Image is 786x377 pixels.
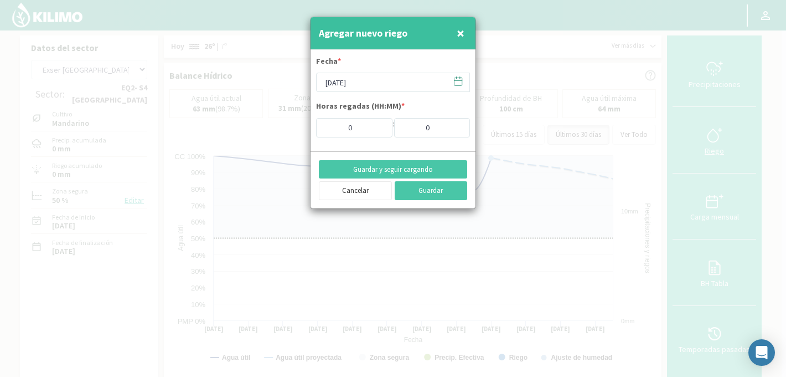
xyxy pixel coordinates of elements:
[319,181,392,200] button: Cancelar
[457,24,464,42] span: ×
[316,118,392,137] input: Hs
[394,118,470,137] input: Min
[316,100,405,115] label: Horas regadas (HH:MM)
[316,55,341,70] label: Fecha
[748,339,775,366] div: Open Intercom Messenger
[319,26,407,41] h4: Agregar nuevo riego
[392,118,394,137] div: :
[395,181,468,200] button: Guardar
[454,22,467,44] button: Close
[319,160,467,179] button: Guardar y seguir cargando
